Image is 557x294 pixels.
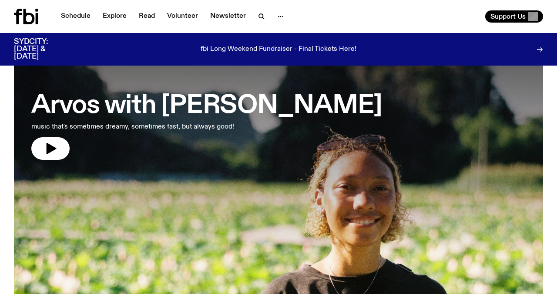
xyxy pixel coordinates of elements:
a: Read [134,10,160,23]
a: Schedule [56,10,96,23]
h3: Arvos with [PERSON_NAME] [31,94,382,118]
a: Explore [97,10,132,23]
button: Support Us [485,10,543,23]
p: fbi Long Weekend Fundraiser - Final Tickets Here! [201,46,356,53]
a: Newsletter [205,10,251,23]
span: Support Us [490,13,526,20]
h3: SYDCITY: [DATE] & [DATE] [14,38,70,60]
a: Volunteer [162,10,203,23]
p: music that's sometimes dreamy, sometimes fast, but always good! [31,122,254,132]
a: Arvos with [PERSON_NAME]music that's sometimes dreamy, sometimes fast, but always good! [31,85,382,160]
